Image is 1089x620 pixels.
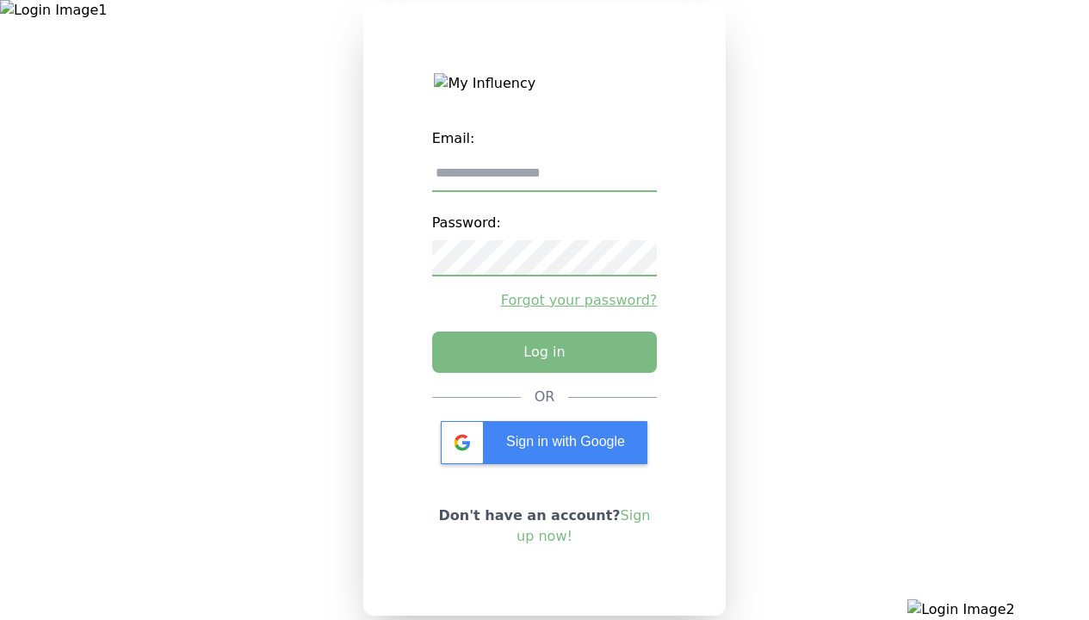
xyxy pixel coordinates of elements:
[432,206,658,240] label: Password:
[506,434,625,449] span: Sign in with Google
[441,421,647,464] div: Sign in with Google
[907,599,1089,620] img: Login Image2
[432,332,658,373] button: Log in
[432,121,658,156] label: Email:
[535,387,555,407] div: OR
[432,290,658,311] a: Forgot your password?
[434,73,654,94] img: My Influency
[432,505,658,547] p: Don't have an account?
